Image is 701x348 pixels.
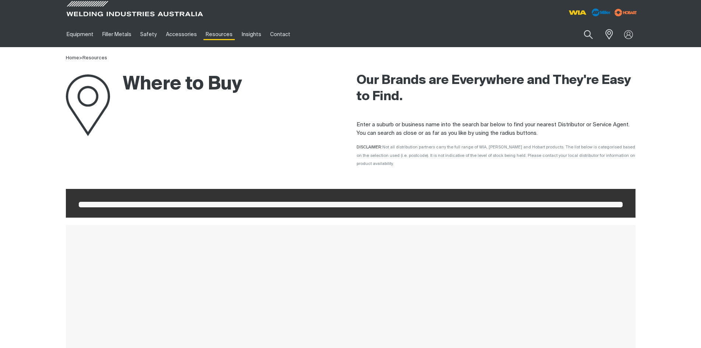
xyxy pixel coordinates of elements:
img: miller [612,7,639,18]
a: Safety [136,22,161,47]
nav: Main [62,22,495,47]
a: Filler Metals [98,22,136,47]
p: Enter a suburb or business name into the search bar below to find your nearest Distributor or Ser... [357,121,635,137]
h1: Where to Buy [66,73,242,96]
span: Not all distribution partners carry the full range of WIA, [PERSON_NAME] and Hobart products. The... [357,145,635,166]
a: Home [66,56,79,60]
a: Resources [82,56,107,60]
a: Contact [266,22,295,47]
a: Accessories [162,22,201,47]
span: > [79,56,82,60]
h2: Our Brands are Everywhere and They're Easy to Find. [357,73,635,105]
a: Equipment [62,22,98,47]
span: DISCLAIMER: [357,145,635,166]
a: Insights [237,22,265,47]
a: Resources [201,22,237,47]
input: Product name or item number... [566,26,601,43]
button: Search products [576,26,601,43]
